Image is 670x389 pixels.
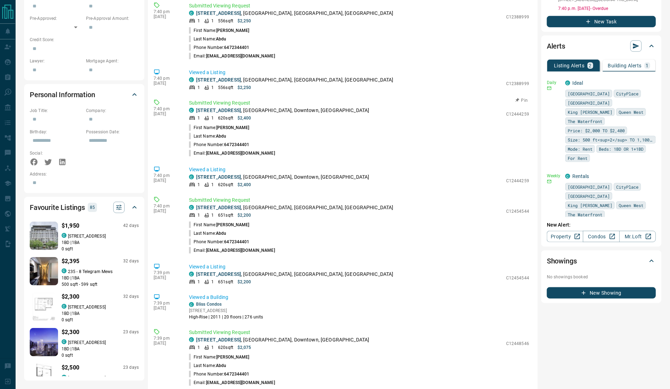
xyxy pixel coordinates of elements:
[189,239,250,245] p: Phone Number:
[568,90,610,97] span: [GEOGRAPHIC_DATA]
[237,182,251,188] p: $2,400
[547,86,552,91] svg: Email
[196,204,394,211] p: , [GEOGRAPHIC_DATA], [GEOGRAPHIC_DATA], [GEOGRAPHIC_DATA]
[86,15,139,22] p: Pre-Approval Amount:
[189,99,529,107] p: Submitted Viewing Request
[62,239,139,246] p: 1 BD | 1 BA
[568,109,612,116] span: King [PERSON_NAME]
[216,125,249,130] span: [PERSON_NAME]
[23,222,65,250] img: Favourited listing
[189,314,263,320] p: High-Rise | 2011 | 20 floors | 276 units
[25,257,63,285] img: Favourited listing
[197,212,200,218] p: 1
[206,380,275,385] span: [EMAIL_ADDRESS][DOMAIN_NAME]
[196,10,394,17] p: , [GEOGRAPHIC_DATA], [GEOGRAPHIC_DATA], [GEOGRAPHIC_DATA]
[189,174,194,179] div: condos.ca
[123,258,139,264] p: 32 days
[568,193,610,200] span: [GEOGRAPHIC_DATA]
[616,90,638,97] span: CityPlace
[197,18,200,24] p: 1
[123,365,139,371] p: 23 days
[197,344,200,351] p: 1
[62,339,67,344] div: condos.ca
[237,212,251,218] p: $2,200
[218,18,233,24] p: 556 sqft
[619,231,656,242] a: Mr.Loft
[211,279,214,285] p: 1
[196,173,369,181] p: , [GEOGRAPHIC_DATA], Downtown, [GEOGRAPHIC_DATA]
[196,302,222,307] a: Bliss Condos
[189,133,227,139] p: Last Name:
[568,145,592,152] span: Mode: Rent
[224,372,249,377] span: 6472344401
[62,346,139,352] p: 1 BD | 1 BA
[224,45,249,50] span: 6472344401
[646,63,649,68] p: 1
[568,155,588,162] span: For Rent
[62,375,67,380] div: condos.ca
[565,80,570,85] div: condos.ca
[547,255,577,267] h2: Showings
[197,279,200,285] p: 1
[154,178,178,183] p: [DATE]
[62,246,139,252] p: 0 sqft
[189,379,275,386] p: Email:
[154,341,178,346] p: [DATE]
[62,328,79,337] p: $2,300
[189,354,250,360] p: First Name:
[68,233,106,239] p: [STREET_ADDRESS]
[189,196,529,204] p: Submitted Viewing Request
[568,136,653,143] span: Size: 500 ft<sup>2</sup> TO 1,100 ft<sup>2</sup>
[197,182,200,188] p: 1
[599,145,643,152] span: Beds: 1BD OR 1+1BD
[86,129,139,135] p: Possession Date:
[197,84,200,91] p: 1
[86,107,139,114] p: Company:
[216,363,226,368] span: Abdu
[216,37,226,41] span: Abdu
[216,134,226,139] span: Abdu
[68,339,106,346] p: [STREET_ADDRESS]
[547,221,656,229] p: New Alert:
[62,293,79,301] p: $2,300
[196,174,241,180] a: [STREET_ADDRESS]
[30,256,139,288] a: Favourited listing$2,39532 dayscondos.ca235 - 8 Telegram Mews1BD |1BA500 sqft - 599 sqft
[216,355,249,360] span: [PERSON_NAME]
[154,275,178,280] p: [DATE]
[568,118,602,125] span: The Waterfront
[30,220,139,252] a: Favourited listing$1,95042 dayscondos.ca[STREET_ADDRESS]1BD |1BA0 sqft
[30,327,139,359] a: Favourited listing$2,30023 dayscondos.ca[STREET_ADDRESS]1BD |1BA0 sqft
[154,111,178,116] p: [DATE]
[189,53,275,59] p: Email:
[189,230,227,237] p: Last Name:
[196,77,241,83] a: [STREET_ADDRESS]
[211,212,214,218] p: 1
[154,301,178,306] p: 7:39 pm
[196,76,394,84] p: , [GEOGRAPHIC_DATA], [GEOGRAPHIC_DATA], [GEOGRAPHIC_DATA]
[568,99,610,106] span: [GEOGRAPHIC_DATA]
[123,294,139,300] p: 32 days
[189,307,263,314] p: [STREET_ADDRESS]
[196,205,241,210] a: [STREET_ADDRESS]
[206,54,275,59] span: [EMAIL_ADDRESS][DOMAIN_NAME]
[218,84,233,91] p: 556 sqft
[211,344,214,351] p: 1
[568,127,625,134] span: Price: $2,000 TO $2,400
[506,14,529,20] p: C12388999
[218,182,233,188] p: 620 sqft
[189,205,194,210] div: condos.ca
[30,58,82,64] p: Lawyer:
[572,173,589,179] a: Rentals
[189,329,529,336] p: Submitted Viewing Request
[218,115,233,121] p: 620 sqft
[547,231,583,242] a: Property
[189,150,275,156] p: Email:
[224,142,249,147] span: 6472344401
[189,294,529,301] p: Viewed a Building
[86,58,139,64] p: Mortgage Agent:
[30,150,82,156] p: Social:
[547,252,656,269] div: Showings
[565,174,570,179] div: condos.ca
[30,171,139,177] p: Address:
[30,15,82,22] p: Pre-Approved:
